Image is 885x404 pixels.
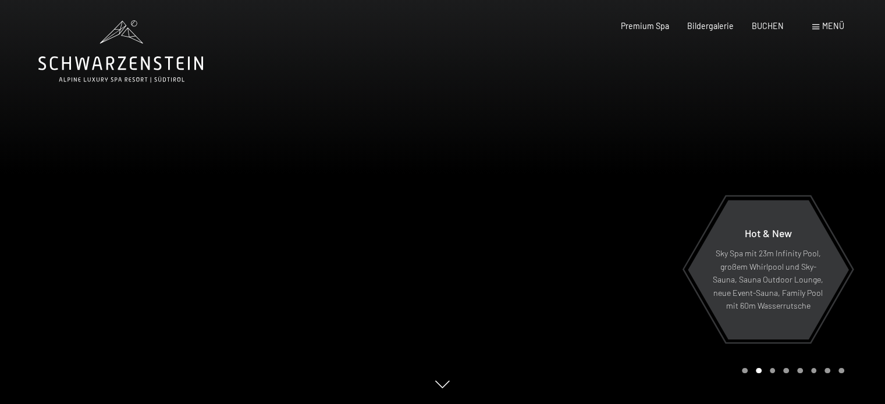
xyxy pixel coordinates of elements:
[752,21,784,31] a: BUCHEN
[738,368,844,374] div: Carousel Pagination
[621,21,669,31] a: Premium Spa
[797,368,803,374] div: Carousel Page 5
[770,368,776,374] div: Carousel Page 3
[687,199,849,340] a: Hot & New Sky Spa mit 23m Infinity Pool, großem Whirlpool und Sky-Sauna, Sauna Outdoor Lounge, ne...
[783,368,789,374] div: Carousel Page 4
[712,247,823,313] p: Sky Spa mit 23m Infinity Pool, großem Whirlpool und Sky-Sauna, Sauna Outdoor Lounge, neue Event-S...
[687,21,734,31] a: Bildergalerie
[824,368,830,374] div: Carousel Page 7
[811,368,817,374] div: Carousel Page 6
[756,368,762,374] div: Carousel Page 2 (Current Slide)
[822,21,844,31] span: Menü
[742,368,748,374] div: Carousel Page 1
[744,227,791,239] span: Hot & New
[838,368,844,374] div: Carousel Page 8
